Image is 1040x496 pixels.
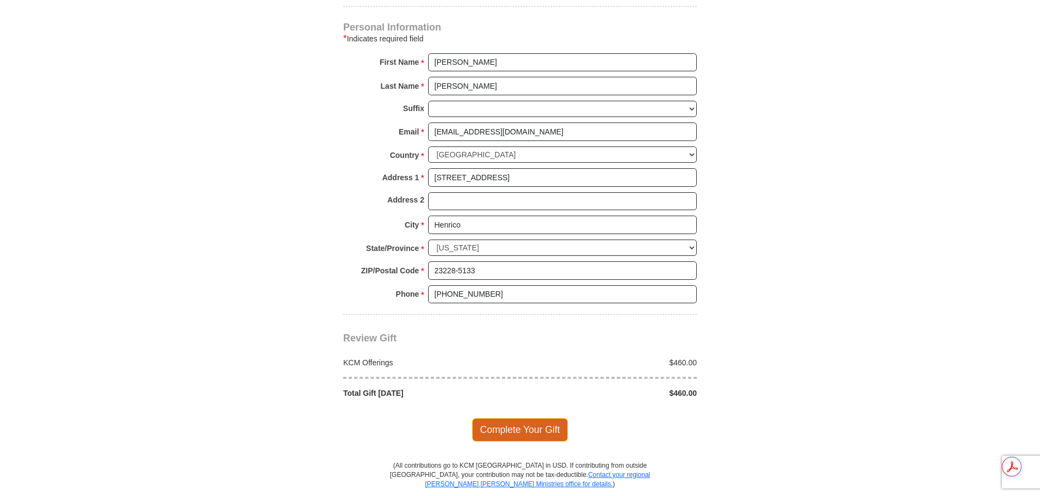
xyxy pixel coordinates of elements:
strong: State/Province [366,241,419,256]
div: KCM Offerings [338,357,521,368]
strong: Address 1 [382,170,419,185]
div: $460.00 [520,357,703,368]
strong: Phone [396,286,419,302]
strong: City [405,217,419,232]
strong: Address 2 [387,192,424,207]
div: Indicates required field [343,32,697,45]
a: Contact your regional [PERSON_NAME] [PERSON_NAME] Ministries office for details. [425,471,650,488]
div: $460.00 [520,388,703,399]
strong: Last Name [381,78,419,94]
h4: Personal Information [343,23,697,32]
strong: First Name [380,54,419,70]
strong: Country [390,148,419,163]
strong: Email [399,124,419,139]
span: Complete Your Gift [472,418,568,441]
strong: Suffix [403,101,424,116]
div: Total Gift [DATE] [338,388,521,399]
strong: ZIP/Postal Code [361,263,419,278]
span: Review Gift [343,333,397,344]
